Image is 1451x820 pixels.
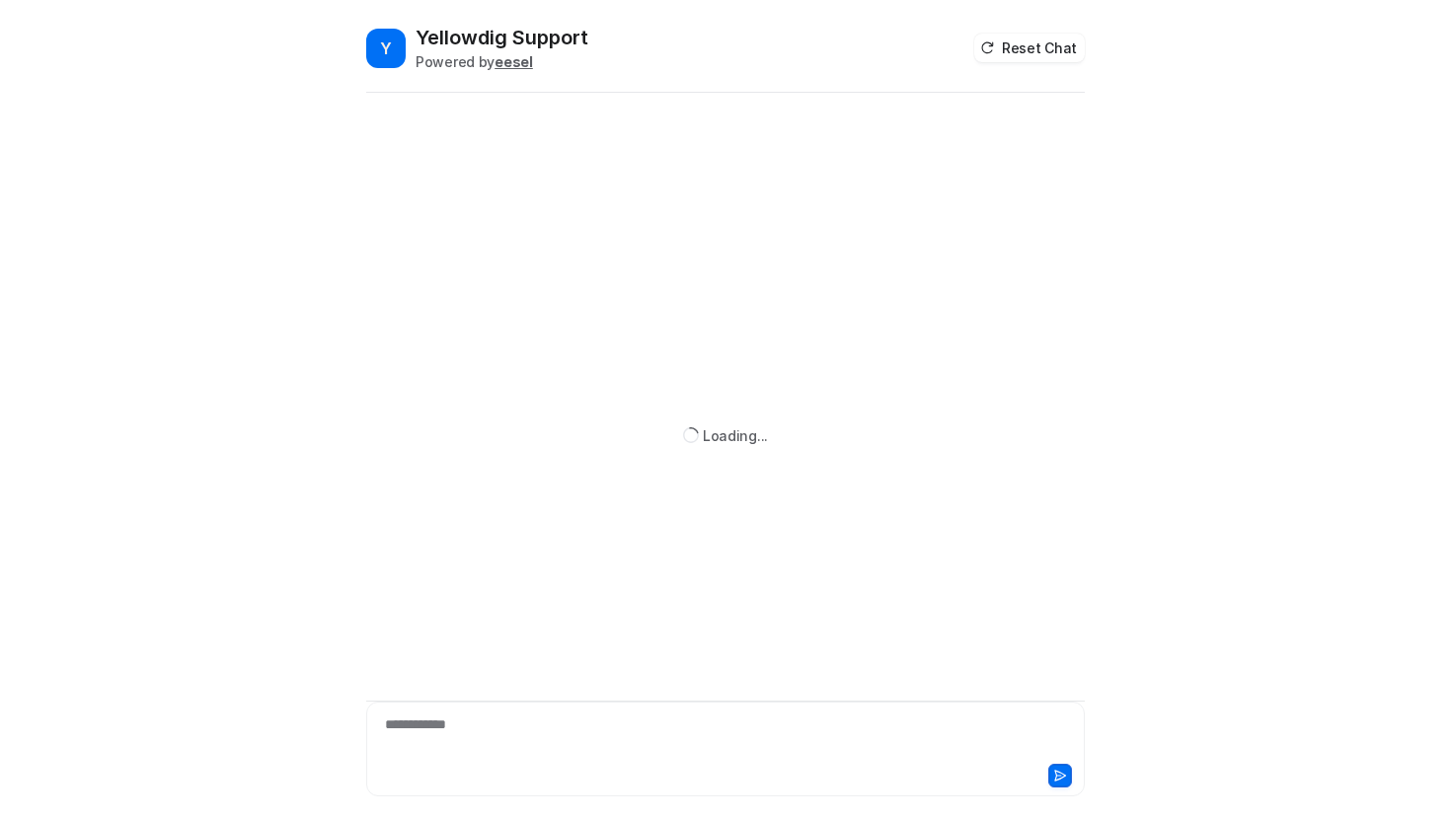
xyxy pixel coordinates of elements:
[703,425,768,446] div: Loading...
[974,34,1085,62] button: Reset Chat
[495,53,533,70] b: eesel
[416,51,588,72] div: Powered by
[366,29,406,68] span: Y
[416,24,588,51] h2: Yellowdig Support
